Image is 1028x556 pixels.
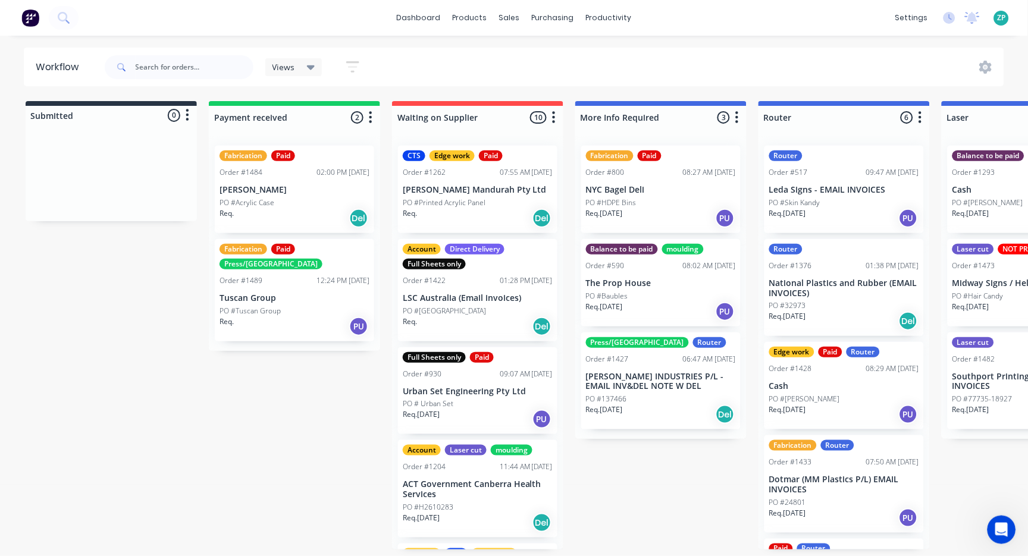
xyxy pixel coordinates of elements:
[19,274,186,321] div: Pay Rate and Tracking Category fields should be optional fields now. Please proceed on editing th...
[500,369,553,379] div: 09:07 AM [DATE]
[403,316,417,327] p: Req.
[349,317,368,336] div: PU
[581,146,741,233] div: FabricationPaidOrder #80008:27 AM [DATE]NYC Bagel DeliPO #HDPE BinsReq.[DATE]PU
[271,244,295,255] div: Paid
[57,389,66,399] button: Upload attachment
[586,260,625,271] div: Order #590
[683,354,736,365] div: 06:47 AM [DATE]
[532,410,551,429] div: PU
[403,502,453,513] p: PO #H2610283
[899,405,918,424] div: PU
[19,227,136,240] a: Screenshot...110054.png
[220,244,267,255] div: Fabrication
[445,445,487,456] div: Laser cut
[764,239,924,337] div: RouterOrder #137601:38 PM [DATE]National Plastics and Rubber (EMAIL INVOICES)PO #32973Req.[DATE]Del
[479,150,503,161] div: Paid
[470,352,494,363] div: Paid
[998,12,1006,23] span: ZP
[586,185,736,195] p: NYC Bagel Deli
[693,337,726,348] div: Router
[403,208,417,219] p: Req.
[581,239,741,326] div: Balance to be paidmouldingOrder #59008:02 AM [DATE]The Prop HousePO #BaublesReq.[DATE]PU
[398,347,557,435] div: Full Sheets onlyPaidOrder #93009:07 AM [DATE]Urban Set Engineering Pty LtdPO # Urban SetReq.[DATE]PU
[19,209,136,221] div: Should be all good now :)
[526,9,580,27] div: purchasing
[403,513,440,523] p: Req. [DATE]
[769,508,806,519] p: Req. [DATE]
[847,347,880,357] div: Router
[316,167,369,178] div: 02:00 PM [DATE]
[769,300,806,311] p: PO #32973
[769,167,808,178] div: Order #517
[90,344,219,356] div: amazing, this seems to work :)
[430,150,475,161] div: Edge work
[136,55,253,79] input: Search for orders...
[586,244,658,255] div: Balance to be paid
[118,67,219,79] div: ok, perfect, thank you :)
[899,312,918,331] div: Del
[220,167,262,178] div: Order #1484
[586,337,689,348] div: Press/[GEOGRAPHIC_DATA]
[769,347,814,357] div: Edge work
[403,409,440,420] p: Req. [DATE]
[403,461,446,472] div: Order #1204
[769,363,812,374] div: Order #1428
[716,405,735,424] div: Del
[952,260,995,271] div: Order #1473
[445,244,504,255] div: Direct Delivery
[271,150,295,161] div: Paid
[493,9,526,27] div: sales
[10,365,228,385] textarea: Message…
[186,5,209,27] button: Home
[769,394,840,404] p: PO #[PERSON_NAME]
[952,291,1004,301] p: PO #Hair Candy
[58,6,93,15] h1: Maricar
[769,404,806,415] p: Req. [DATE]
[447,9,493,27] div: products
[109,60,228,86] div: ok, perfect, thank you :)
[19,246,136,259] a: Screenshot...110504.png
[403,352,466,363] div: Full Sheets only
[769,381,919,391] p: Cash
[398,239,557,341] div: AccountDirect DeliveryFull Sheets onlyOrder #142201:28 PM [DATE]LSC Australia (Email invoices)PO ...
[316,275,369,286] div: 12:24 PM [DATE]
[10,267,228,337] div: Maricar says…
[403,398,453,409] p: PO # Urban Set
[821,440,854,451] div: Router
[586,278,736,288] p: The Prop House
[403,167,446,178] div: Order #1262
[10,96,195,156] div: It does show 30 hours 59 minutes. Once the update has been confirmed, I’ll try re-updating [PERSO...
[220,259,322,269] div: Press/[GEOGRAPHIC_DATA]
[952,167,995,178] div: Order #1293
[764,435,924,533] div: FabricationRouterOrder #143307:50 AM [DATE]Dotmar (MM Plastics P/L) EMAIL INVOICESPO #24801Req.[D...
[215,239,374,341] div: FabricationPaidPress/[GEOGRAPHIC_DATA]Order #148912:24 PM [DATE]Tuscan GroupPO #Tuscan GroupReq.PU
[769,311,806,322] p: Req. [DATE]
[403,479,553,500] p: ACT Government Canberra Health Services
[10,202,228,267] div: Maricar says…
[398,440,557,538] div: AccountLaser cutmouldingOrder #120411:44 AM [DATE]ACT Government Canberra Health ServicesPO #H261...
[769,278,919,299] p: National Plastics and Rubber (EMAIL INVOICES)
[586,394,627,404] p: PO #137466
[209,5,230,26] div: Close
[215,146,374,233] div: FabricationPaidOrder #148402:00 PM [DATE][PERSON_NAME]PO #Acrylic CaseReq.Del
[391,9,447,27] a: dashboard
[586,404,623,415] p: Req. [DATE]
[19,103,186,149] div: It does show 30 hours 59 minutes. Once the update has been confirmed, I’ll try re-updating [PERSO...
[581,332,741,430] div: Press/[GEOGRAPHIC_DATA]RouterOrder #142706:47 AM [DATE][PERSON_NAME] INDUSTRIES P/L - EMAIL INV&D...
[34,7,53,26] img: Profile image for Maricar
[220,293,369,303] p: Tuscan Group
[500,275,553,286] div: 01:28 PM [DATE]
[952,208,989,219] p: Req. [DATE]
[716,209,735,228] div: PU
[36,60,84,74] div: Workflow
[769,440,817,451] div: Fabrication
[580,9,638,27] div: productivity
[586,167,625,178] div: Order #800
[769,497,806,508] p: PO #24801
[819,347,842,357] div: Paid
[220,185,369,195] p: [PERSON_NAME]
[220,316,234,327] p: Req.
[500,167,553,178] div: 07:55 AM [DATE]
[81,337,228,363] div: amazing, this seems to work :)
[349,209,368,228] div: Del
